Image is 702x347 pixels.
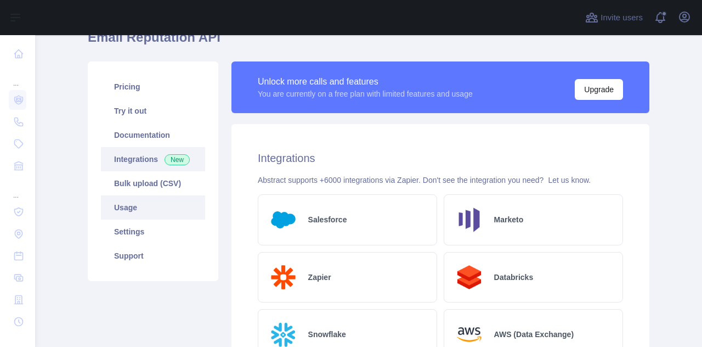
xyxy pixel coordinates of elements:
h2: Marketo [494,214,524,225]
a: Settings [101,220,205,244]
a: Pricing [101,75,205,99]
img: Logo [267,204,299,236]
span: New [165,154,190,165]
a: Usage [101,195,205,220]
a: Documentation [101,123,205,147]
div: ... [9,178,26,200]
img: Logo [453,261,485,294]
h2: Integrations [258,150,623,166]
img: Logo [267,261,299,294]
div: ... [9,66,26,88]
h2: Snowflake [308,329,346,340]
a: Bulk upload (CSV) [101,171,205,195]
a: Let us know. [548,176,591,184]
button: Upgrade [575,79,623,100]
h2: Salesforce [308,214,347,225]
div: You are currently on a free plan with limited features and usage [258,88,473,99]
h2: Zapier [308,272,331,283]
a: Try it out [101,99,205,123]
a: Support [101,244,205,268]
h2: AWS (Data Exchange) [494,329,574,340]
button: Invite users [583,9,645,26]
h1: Email Reputation API [88,29,649,55]
div: Abstract supports +6000 integrations via Zapier. Don't see the integration you need? [258,175,623,186]
span: Invite users [601,12,643,24]
a: Integrations New [101,147,205,171]
h2: Databricks [494,272,534,283]
div: Unlock more calls and features [258,75,473,88]
img: Logo [453,204,485,236]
